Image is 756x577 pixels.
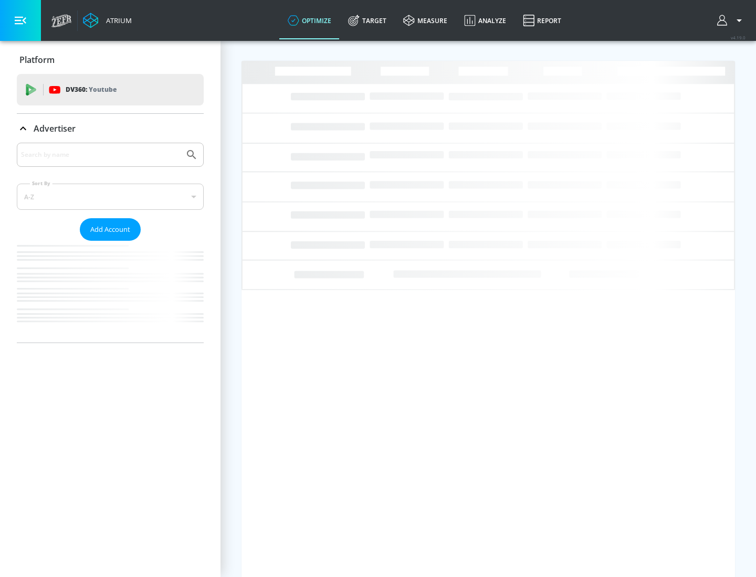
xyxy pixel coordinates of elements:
p: Platform [19,54,55,66]
p: Youtube [89,84,117,95]
a: Analyze [456,2,514,39]
div: Advertiser [17,143,204,343]
div: Platform [17,45,204,74]
div: DV360: Youtube [17,74,204,105]
a: Target [340,2,395,39]
span: v 4.19.0 [731,35,745,40]
a: Atrium [83,13,132,28]
span: Add Account [90,223,130,236]
label: Sort By [30,180,52,187]
p: DV360: [66,84,117,95]
div: Atrium [102,16,132,25]
div: Advertiser [17,114,204,143]
div: A-Z [17,184,204,210]
button: Add Account [80,218,141,241]
a: measure [395,2,456,39]
input: Search by name [21,148,180,162]
nav: list of Advertiser [17,241,204,343]
a: optimize [279,2,340,39]
p: Advertiser [34,123,76,134]
a: Report [514,2,570,39]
